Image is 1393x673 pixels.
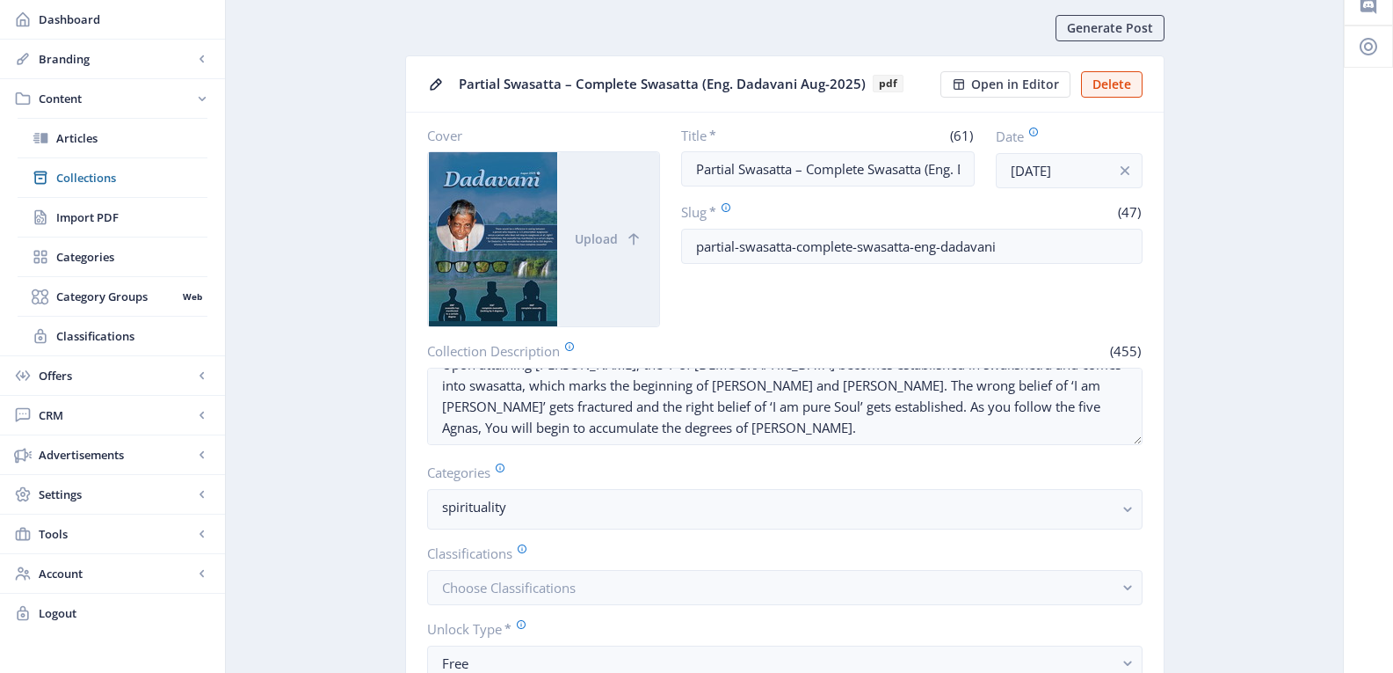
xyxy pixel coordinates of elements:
button: Upload [558,152,659,326]
span: CRM [39,406,193,424]
span: Tools [39,525,193,543]
span: Category Groups [56,288,177,305]
div: Partial Swasatta – Complete Swasatta (Eng. Dadavani Aug-2025) [459,70,930,98]
label: Cover [427,127,647,144]
a: Articles [18,119,207,157]
span: Generate Post [1067,21,1153,35]
span: Upload [575,232,618,246]
label: Slug [681,202,904,222]
button: Generate Post [1056,15,1164,41]
a: Collections [18,158,207,197]
button: Choose Classifications [427,570,1143,605]
span: Classifications [56,327,207,345]
label: Date [996,127,1128,146]
a: Import PDF [18,198,207,237]
span: Articles [56,129,207,147]
span: Account [39,565,193,582]
span: Offers [39,367,193,384]
button: Delete [1081,71,1143,98]
nb-select-label: spirituality [442,496,1114,517]
span: Content [39,90,193,107]
span: Settings [39,486,193,503]
b: pdf [873,75,903,92]
label: Categories [427,463,1128,482]
input: this-is-how-a-slug-looks-like [681,229,1143,264]
span: Branding [39,50,193,68]
a: Categories [18,238,207,276]
span: Advertisements [39,446,193,464]
span: Categories [56,248,207,266]
nb-badge: Web [177,288,207,305]
span: Logout [39,604,211,622]
span: (455) [1107,342,1143,360]
span: Dashboard [39,11,211,28]
input: Type Collection Title ... [681,151,975,187]
label: Collection Description [427,341,778,361]
button: Open in Editor [940,71,1070,98]
span: Choose Classifications [442,579,576,596]
a: Classifications [18,317,207,355]
input: Publishing Date [996,153,1143,188]
label: Classifications [427,544,1128,563]
button: spirituality [427,489,1143,530]
span: (47) [1115,203,1143,221]
span: Collections [56,169,207,187]
button: info [1107,153,1143,188]
span: Open in Editor [971,77,1059,91]
nb-icon: info [1116,162,1134,179]
label: Title [681,127,821,144]
span: (61) [947,127,975,144]
a: Category GroupsWeb [18,277,207,316]
span: Import PDF [56,208,207,226]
